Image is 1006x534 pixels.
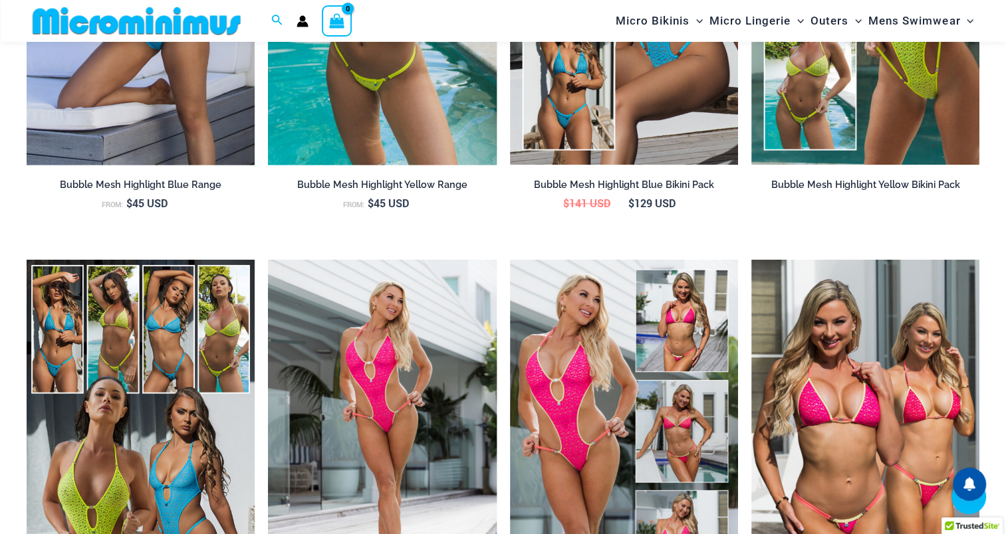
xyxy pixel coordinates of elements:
[322,5,352,36] a: View Shopping Cart, empty
[102,200,123,209] span: From:
[27,6,246,36] img: MM SHOP LOGO FLAT
[268,179,496,196] a: Bubble Mesh Highlight Yellow Range
[868,4,960,38] span: Mens Swimwear
[563,196,610,210] bdi: 141 USD
[811,4,848,38] span: Outers
[865,4,977,38] a: Mens SwimwearMenu ToggleMenu Toggle
[690,4,703,38] span: Menu Toggle
[848,4,862,38] span: Menu Toggle
[126,196,168,210] bdi: 45 USD
[343,200,364,209] span: From:
[628,196,634,210] span: $
[791,4,804,38] span: Menu Toggle
[612,4,706,38] a: Micro BikinisMenu ToggleMenu Toggle
[563,196,569,210] span: $
[960,4,973,38] span: Menu Toggle
[610,2,979,40] nav: Site Navigation
[297,15,309,27] a: Account icon link
[709,4,791,38] span: Micro Lingerie
[27,179,255,191] h2: Bubble Mesh Highlight Blue Range
[368,196,409,210] bdi: 45 USD
[807,4,865,38] a: OutersMenu ToggleMenu Toggle
[616,4,690,38] span: Micro Bikinis
[27,179,255,196] a: Bubble Mesh Highlight Blue Range
[510,179,738,191] h2: Bubble Mesh Highlight Blue Bikini Pack
[510,179,738,196] a: Bubble Mesh Highlight Blue Bikini Pack
[268,179,496,191] h2: Bubble Mesh Highlight Yellow Range
[628,196,676,210] bdi: 129 USD
[706,4,807,38] a: Micro LingerieMenu ToggleMenu Toggle
[126,196,132,210] span: $
[751,179,979,196] a: Bubble Mesh Highlight Yellow Bikini Pack
[271,13,283,29] a: Search icon link
[751,179,979,191] h2: Bubble Mesh Highlight Yellow Bikini Pack
[368,196,374,210] span: $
